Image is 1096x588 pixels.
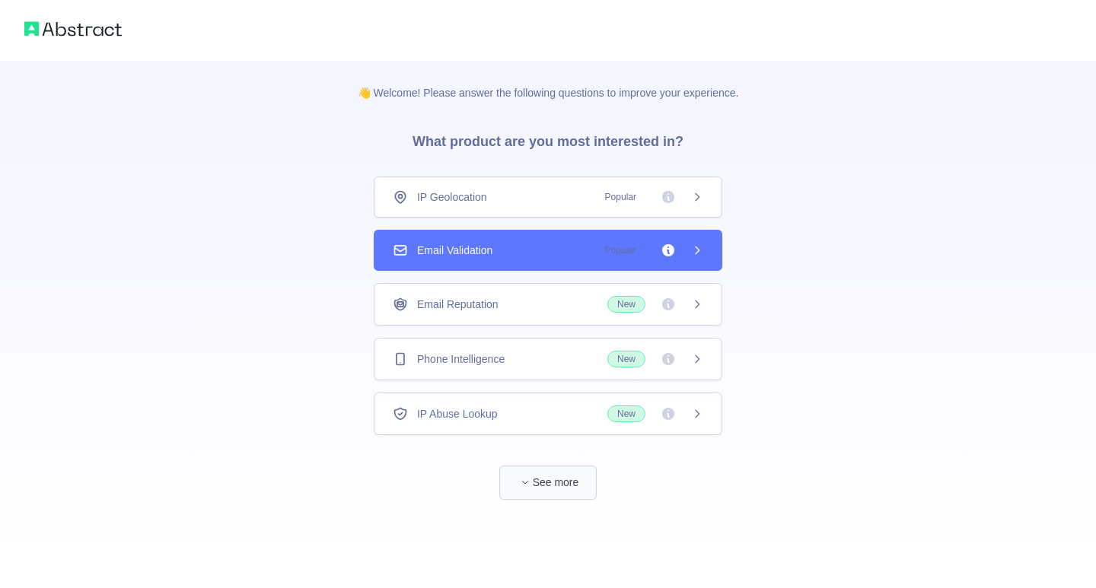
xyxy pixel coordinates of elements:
[24,18,122,40] img: Abstract logo
[607,405,645,422] span: New
[596,189,645,205] span: Popular
[607,296,645,313] span: New
[499,466,597,500] button: See more
[417,297,499,312] span: Email Reputation
[333,61,763,100] p: 👋 Welcome! Please answer the following questions to improve your experience.
[417,243,492,258] span: Email Validation
[388,100,708,176] h3: What product are you most interested in?
[417,351,505,367] span: Phone Intelligence
[417,189,487,205] span: IP Geolocation
[417,406,498,421] span: IP Abuse Lookup
[596,243,645,258] span: Popular
[607,351,645,367] span: New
